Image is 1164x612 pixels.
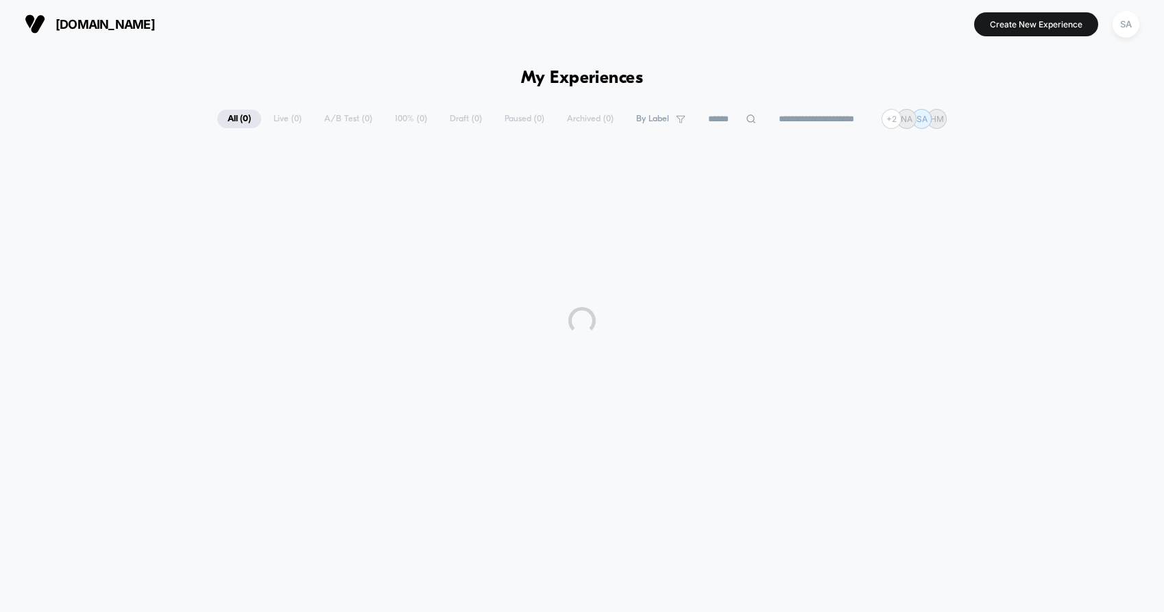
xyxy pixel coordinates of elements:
span: By Label [636,114,669,124]
p: SA [917,114,927,124]
button: SA [1108,10,1143,38]
p: NA [901,114,912,124]
p: HM [930,114,944,124]
button: [DOMAIN_NAME] [21,13,159,35]
div: SA [1113,11,1139,38]
button: Create New Experience [974,12,1098,36]
span: All ( 0 ) [217,110,261,128]
h1: My Experiences [521,69,644,88]
div: + 2 [882,109,901,129]
img: Visually logo [25,14,45,34]
span: [DOMAIN_NAME] [56,17,155,32]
